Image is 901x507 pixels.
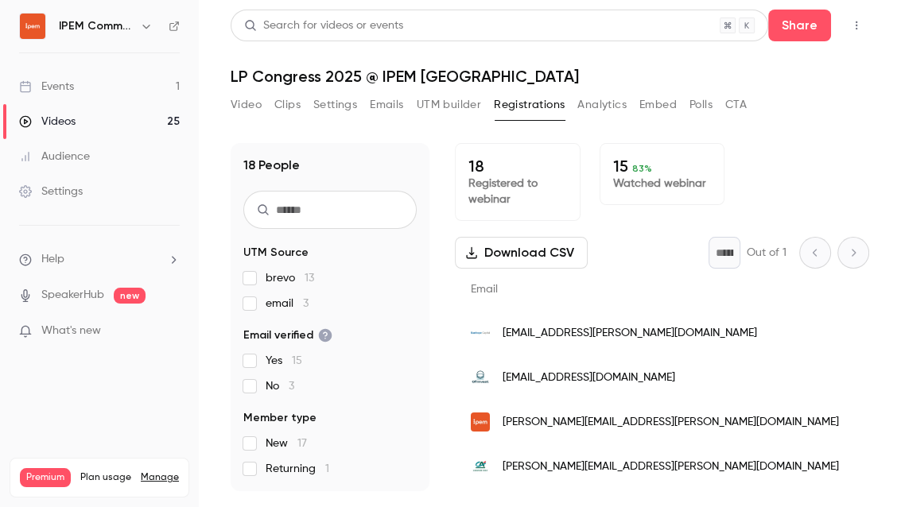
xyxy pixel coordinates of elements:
[243,245,309,261] span: UTM Source
[243,327,332,343] span: Email verified
[266,378,294,394] span: No
[266,270,314,286] span: brevo
[613,176,712,192] p: Watched webinar
[161,324,180,339] iframe: Noticeable Trigger
[370,92,403,118] button: Emails
[19,114,76,130] div: Videos
[455,237,588,269] button: Download CSV
[471,368,490,387] img: ofi-invest.com
[471,457,490,476] img: ca-centreloire.fr
[289,381,294,392] span: 3
[632,163,652,174] span: 83 %
[243,156,300,175] h1: 18 People
[689,92,713,118] button: Polls
[494,92,565,118] button: Registrations
[639,92,677,118] button: Embed
[577,92,627,118] button: Analytics
[303,298,309,309] span: 3
[313,92,357,118] button: Settings
[297,438,307,449] span: 17
[503,325,757,342] span: [EMAIL_ADDRESS][PERSON_NAME][DOMAIN_NAME]
[725,92,747,118] button: CTA
[747,245,786,261] p: Out of 1
[80,471,131,484] span: Plan usage
[19,79,74,95] div: Events
[468,157,567,176] p: 18
[244,17,403,34] div: Search for videos or events
[305,273,314,284] span: 13
[471,323,490,343] img: stanhopecapital.com
[59,18,134,34] h6: IPEM Community
[471,284,498,295] span: Email
[503,370,675,386] span: [EMAIL_ADDRESS][DOMAIN_NAME]
[41,323,101,339] span: What's new
[266,353,302,369] span: Yes
[20,14,45,39] img: IPEM Community
[613,157,712,176] p: 15
[266,296,309,312] span: email
[503,459,839,475] span: [PERSON_NAME][EMAIL_ADDRESS][PERSON_NAME][DOMAIN_NAME]
[231,67,869,86] h1: LP Congress 2025 @ IPEM [GEOGRAPHIC_DATA]
[231,92,262,118] button: Video
[292,355,302,366] span: 15
[19,149,90,164] div: Audience
[471,412,490,432] img: ipem-market.com
[417,92,481,118] button: UTM builder
[19,251,180,268] li: help-dropdown-opener
[768,10,831,41] button: Share
[243,410,317,426] span: Member type
[325,463,329,474] span: 1
[141,471,179,484] a: Manage
[114,288,146,304] span: new
[41,251,64,268] span: Help
[844,13,869,38] button: Top Bar Actions
[266,461,329,477] span: Returning
[468,176,567,207] p: Registered to webinar
[20,468,71,487] span: Premium
[274,92,301,118] button: Clips
[266,435,307,451] span: New
[503,414,839,431] span: [PERSON_NAME][EMAIL_ADDRESS][PERSON_NAME][DOMAIN_NAME]
[19,184,83,199] div: Settings
[41,287,104,304] a: SpeakerHub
